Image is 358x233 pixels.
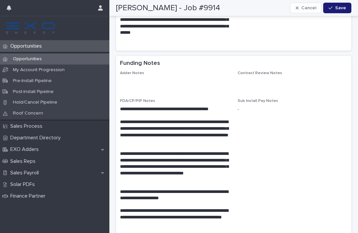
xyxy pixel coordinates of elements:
[8,89,59,95] p: Post-Install Pipeline
[120,60,160,67] h2: Funding Notes
[8,123,48,129] p: Sales Process
[238,106,347,113] p: -
[8,193,51,199] p: Finance Partner
[238,71,282,75] span: Contract Review Notes
[8,135,66,141] p: Department Directory
[8,158,41,164] p: Sales Reps
[8,146,44,153] p: EXO Adders
[8,67,70,73] p: My Account Progression
[120,99,155,103] span: FDA/CP/PIP Notes
[5,22,56,35] img: FKS5r6ZBThi8E5hshIGi
[8,43,47,49] p: Opportunities
[301,6,316,10] span: Cancel
[8,170,44,176] p: Sales Payroll
[8,100,63,105] p: Hold/Cancel Pipeline
[238,99,278,103] span: Sub Install Pay Notes
[335,6,346,10] span: Save
[116,3,220,13] h2: [PERSON_NAME] - Job #9914
[120,71,144,75] span: Adder Notes
[8,181,40,188] p: Solar PDFs
[290,3,322,13] button: Cancel
[323,3,351,13] button: Save
[8,56,47,62] p: Opportunities
[8,78,57,84] p: Pre-Install Pipeline
[8,111,48,116] p: Roof Concern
